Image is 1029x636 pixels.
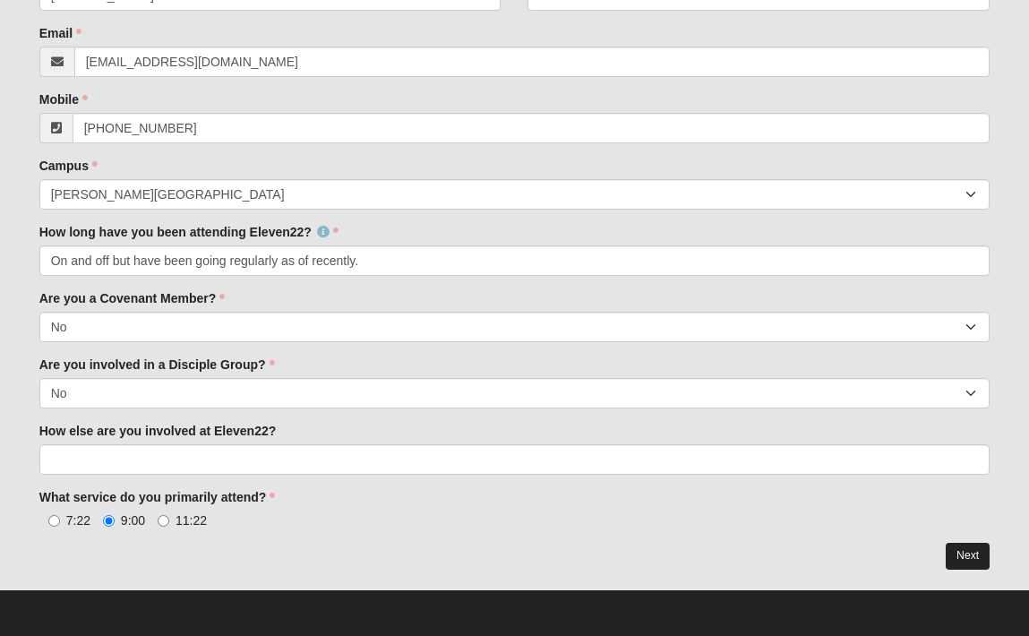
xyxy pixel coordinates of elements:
span: 9:00 [121,513,145,528]
label: Are you a Covenant Member? [39,289,226,307]
a: Next [946,543,990,569]
label: Email [39,24,81,42]
span: 7:22 [66,513,90,528]
label: Campus [39,157,98,175]
label: Are you involved in a Disciple Group? [39,356,275,374]
input: 9:00 [103,515,115,527]
input: 7:22 [48,515,60,527]
label: Mobile [39,90,88,108]
label: What service do you primarily attend? [39,488,276,506]
input: 11:22 [158,515,169,527]
label: How long have you been attending Eleven22? [39,223,339,241]
label: How else are you involved at Eleven22? [39,422,277,440]
span: 11:22 [176,513,207,528]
